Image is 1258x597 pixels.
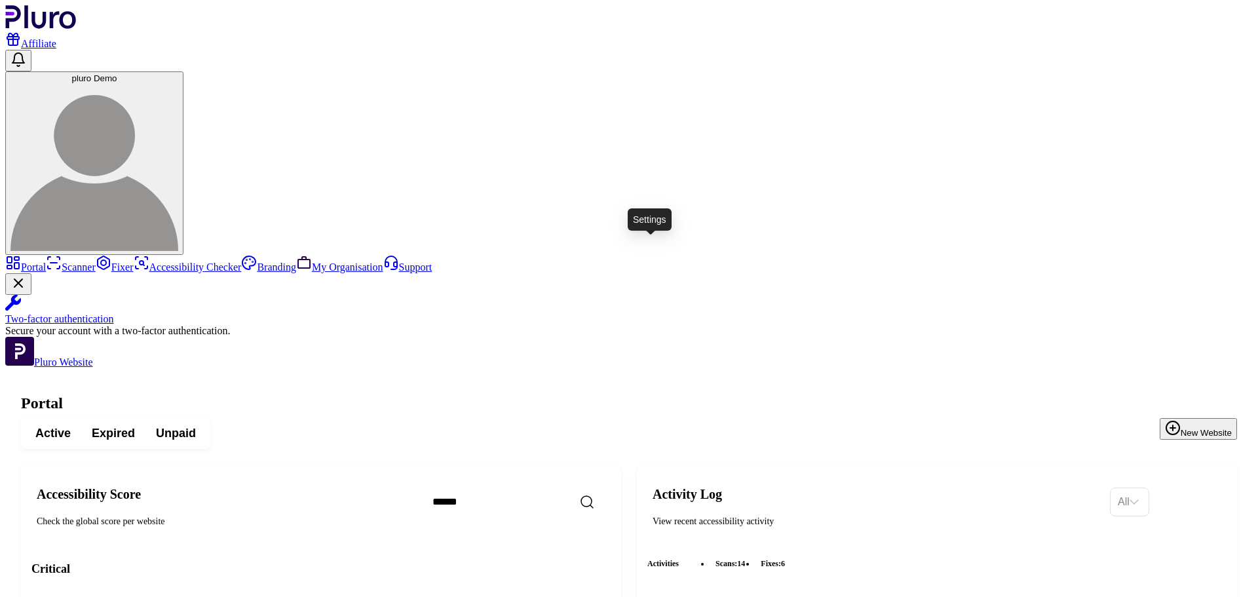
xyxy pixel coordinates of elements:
[5,313,1253,325] div: Two-factor authentication
[5,38,56,49] a: Affiliate
[96,261,134,273] a: Fixer
[5,50,31,71] button: Open notifications, you have 0 new notifications
[72,73,117,83] span: pluro Demo
[653,515,1099,528] div: View recent accessibility activity
[10,83,178,251] img: pluro Demo
[296,261,383,273] a: My Organisation
[5,261,46,273] a: Portal
[422,488,647,516] input: Search
[37,515,411,528] div: Check the global score per website
[35,425,71,441] span: Active
[134,261,242,273] a: Accessibility Checker
[5,71,183,255] button: pluro Demopluro Demo
[755,557,790,570] li: fixes :
[647,549,1227,578] div: Activities
[383,261,432,273] a: Support
[710,557,750,570] li: scans :
[46,261,96,273] a: Scanner
[781,559,785,568] span: 6
[1110,488,1149,516] div: Set sorting
[5,255,1253,368] aside: Sidebar menu
[628,208,672,231] div: Settings
[92,425,135,441] span: Expired
[37,486,411,502] h2: Accessibility Score
[21,395,1237,412] h1: Portal
[81,421,145,445] button: Expired
[25,421,81,445] button: Active
[5,295,1253,325] a: Two-factor authentication
[1160,418,1237,440] button: New Website
[5,325,1253,337] div: Secure your account with a two-factor authentication.
[241,261,296,273] a: Branding
[5,273,31,295] button: Close Two-factor authentication notification
[156,425,196,441] span: Unpaid
[653,486,1099,502] h2: Activity Log
[5,20,77,31] a: Logo
[145,421,206,445] button: Unpaid
[737,559,745,568] span: 14
[5,356,93,368] a: Open Pluro Website
[31,561,611,577] h3: Critical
